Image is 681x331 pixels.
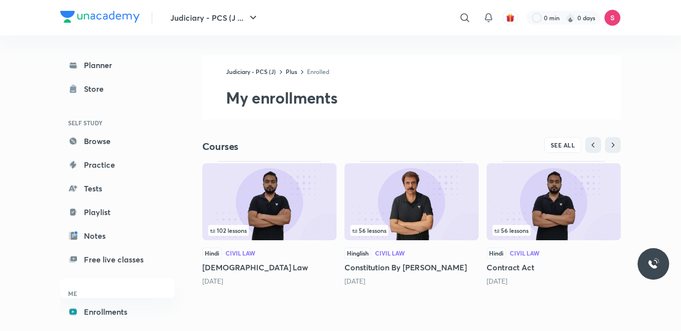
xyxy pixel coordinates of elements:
div: left [350,225,473,236]
h2: My enrollments [226,88,621,108]
h4: Courses [202,140,412,153]
img: Thumbnail [202,163,337,240]
a: Playlist [60,202,175,222]
img: Thumbnail [344,163,479,240]
img: Company Logo [60,11,140,23]
div: Civil Law [510,250,539,256]
span: Hindi [487,248,506,258]
img: Sandeep Kumar [604,9,621,26]
div: infocontainer [350,225,473,236]
a: Practice [60,155,175,175]
div: infosection [492,225,615,236]
h5: [DEMOGRAPHIC_DATA] Law [202,261,337,273]
div: 9 months ago [344,276,479,286]
a: Planner [60,55,175,75]
div: Store [84,83,110,95]
h5: Contract Act [487,261,621,273]
a: Company Logo [60,11,140,25]
a: Enrollments [60,302,175,322]
img: Thumbnail [487,163,621,240]
a: Judiciary - PCS (J) [226,68,276,75]
span: 56 lessons [352,227,386,233]
span: SEE ALL [551,142,575,148]
a: Browse [60,131,175,151]
img: ttu [647,258,659,270]
div: left [492,225,615,236]
span: Hinglish [344,248,371,258]
a: Notes [60,226,175,246]
span: Hindi [202,248,222,258]
div: Constitution By Anil Khanna [344,161,479,286]
a: Tests [60,179,175,198]
div: 10 months ago [487,276,621,286]
button: avatar [502,10,518,26]
div: 12 days ago [202,276,337,286]
a: Enrolled [307,68,329,75]
div: left [208,225,331,236]
img: avatar [506,13,515,22]
h6: ME [60,285,175,302]
div: Civil Law [375,250,405,256]
button: SEE ALL [544,137,582,153]
span: 102 lessons [210,227,247,233]
a: Store [60,79,175,99]
div: infosection [208,225,331,236]
div: infocontainer [492,225,615,236]
img: streak [566,13,575,23]
h6: SELF STUDY [60,114,175,131]
a: Plus [286,68,297,75]
span: 56 lessons [494,227,529,233]
div: infosection [350,225,473,236]
div: Civil Law [226,250,255,256]
div: infocontainer [208,225,331,236]
div: Hindu Law [202,161,337,286]
div: Contract Act [487,161,621,286]
button: Judiciary - PCS (J ... [164,8,265,28]
a: Free live classes [60,250,175,269]
h5: Constitution By [PERSON_NAME] [344,261,479,273]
